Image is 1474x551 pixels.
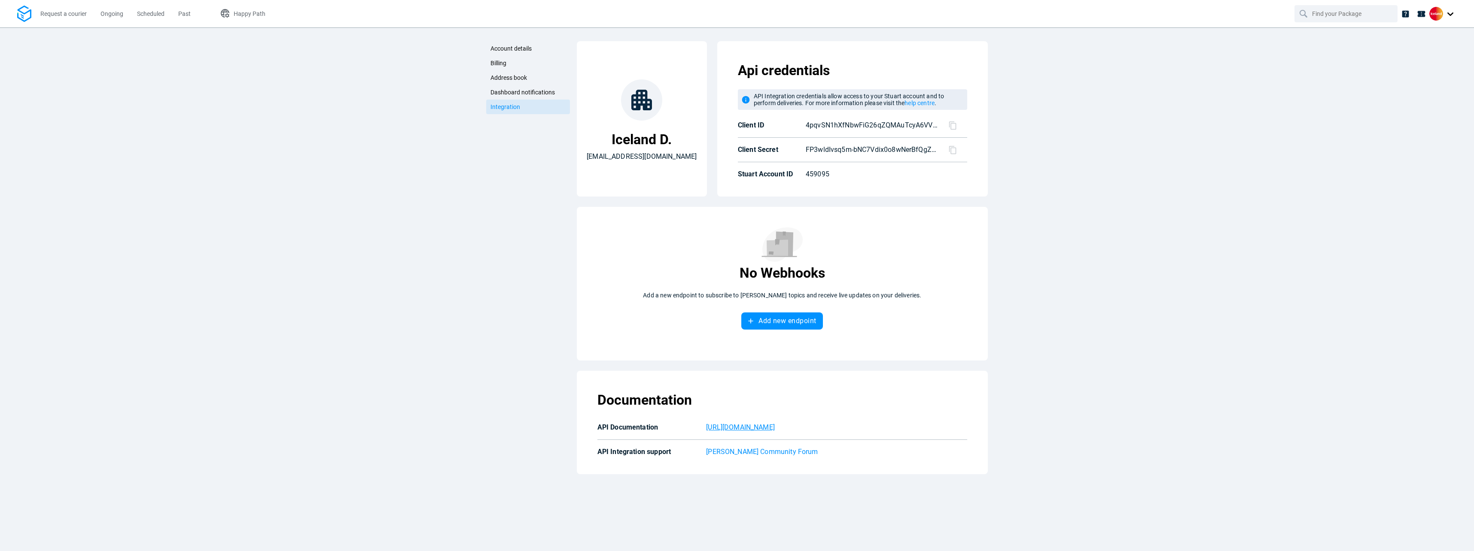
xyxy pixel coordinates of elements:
p: Api credentials [738,62,967,79]
a: Integration [486,100,570,114]
a: Dashboard notifications [486,85,570,100]
span: Dashboard notifications [490,89,555,96]
p: Client ID [738,121,802,130]
p: Client Secret [738,145,802,154]
img: Client [1429,7,1443,21]
p: Add a new endpoint to subscribe to [PERSON_NAME] topics and receive live updates on your deliveries. [643,292,921,299]
span: Address book [490,74,527,81]
p: API Integration support [597,448,703,456]
span: Past [178,10,191,17]
span: API Integration credentials allow access to your Stuart account and to perform deliveries. For mo... [754,93,944,106]
input: Find your Package [1312,6,1382,22]
p: No Webhooks [740,264,825,282]
a: [PERSON_NAME] Community Forum [706,447,967,457]
span: Account details [490,45,532,52]
span: Scheduled [137,10,164,17]
span: Billing [490,60,506,67]
a: Account details [486,41,570,56]
p: Documentation [597,391,692,409]
span: Happy Path [234,10,265,17]
span: Ongoing [100,10,123,17]
a: Address book [486,70,570,85]
span: Integration [490,103,520,110]
p: Iceland D. [612,131,672,148]
a: [URL][DOMAIN_NAME] [706,422,967,433]
p: Stuart Account ID [738,170,802,179]
img: Logo [17,6,31,22]
img: No results found [761,227,803,262]
a: Billing [486,56,570,70]
span: Add new endpoint [758,318,816,324]
a: help centre [904,100,935,106]
p: [EMAIL_ADDRESS][DOMAIN_NAME] [587,151,697,162]
p: FP3wldIvsq5m-bNC7Vdix0o8wNerBfQgZc_e_9xfBjY [806,145,938,155]
p: API Documentation [597,423,703,432]
p: 4pqvSN1hXfNbwFiG26qZQMAuTcyA6VV6e_j3l0Ixedk [806,120,938,130]
span: Request a courier [40,10,87,17]
p: 459095 [806,169,929,179]
button: Add new endpoint [741,312,823,330]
